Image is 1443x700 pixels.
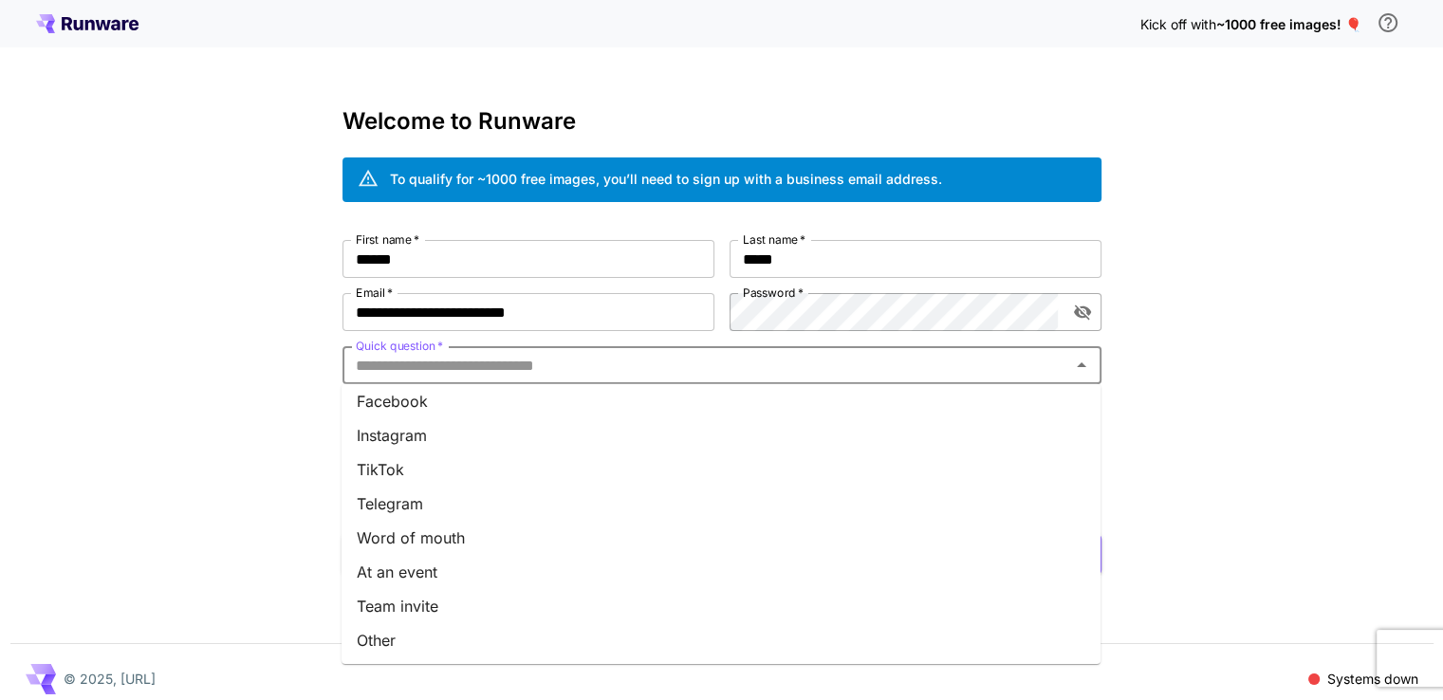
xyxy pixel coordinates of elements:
li: Facebook [342,384,1101,418]
button: toggle password visibility [1065,295,1100,329]
span: Kick off with [1140,16,1216,32]
li: Team invite [342,589,1101,623]
li: Instagram [342,418,1101,452]
li: At an event [342,555,1101,589]
button: In order to qualify for free credit, you need to sign up with a business email address and click ... [1369,4,1407,42]
label: Email [356,285,393,301]
h3: Welcome to Runware [342,108,1101,135]
div: To qualify for ~1000 free images, you’ll need to sign up with a business email address. [390,169,942,189]
span: ~1000 free images! 🎈 [1216,16,1361,32]
label: Quick question [356,338,443,354]
p: © 2025, [URL] [64,669,156,689]
li: TikTok [342,452,1101,487]
p: Systems down [1327,669,1418,689]
li: Word of mouth [342,521,1101,555]
label: Last name [743,231,805,248]
li: Telegram [342,487,1101,521]
label: Password [743,285,804,301]
li: Other [342,623,1101,657]
label: First name [356,231,419,248]
button: Close [1068,352,1095,378]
